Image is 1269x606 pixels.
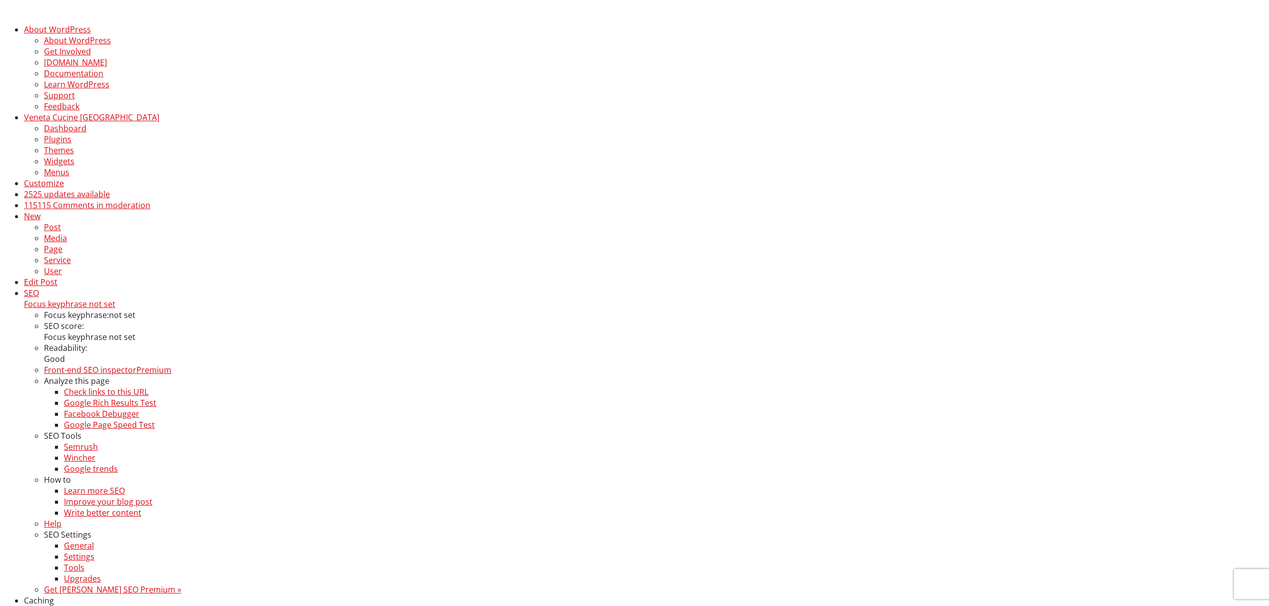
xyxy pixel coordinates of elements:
a: Semrush [64,441,98,452]
a: Check links to this URL [64,386,148,397]
span: New [24,211,40,222]
span: About WordPress [24,24,91,35]
div: SEO Tools [44,430,1265,441]
div: Caching [24,595,1265,606]
ul: About WordPress [24,35,1265,57]
a: About WordPress [44,35,111,46]
div: How to [44,474,1265,485]
div: Focus keyphrase: [44,309,1265,320]
a: Get Involved [44,46,91,57]
span: 25 updates available [33,189,110,200]
a: Widgets [44,156,74,167]
ul: New [24,222,1265,277]
a: Upgrades [64,573,101,584]
a: Themes [44,145,74,156]
a: Google trends [64,463,118,474]
a: Customize [24,178,64,189]
span: 115 Comments in moderation [37,200,150,211]
div: Analyze this page [44,375,1265,386]
a: Google Page Speed Test [64,419,155,430]
span: Focus keyphrase not set [44,331,135,342]
a: Settings [64,551,94,562]
a: [DOMAIN_NAME] [44,57,107,68]
div: Focus keyphrase not set [44,331,1265,342]
ul: About WordPress [24,57,1265,112]
a: Tools [64,562,84,573]
a: Media [44,233,67,244]
span: not set [109,309,135,320]
a: Front-end SEO inspector [44,364,171,375]
div: Focus keyphrase not set [24,299,1265,309]
a: Write better content [64,507,141,518]
a: Help [44,518,61,529]
span: Good [44,353,65,364]
a: Improve your blog post [64,496,152,507]
span: 115 [24,200,37,211]
a: Page [44,244,62,255]
ul: Veneta Cucine USA [24,123,1265,145]
a: General [64,540,94,551]
a: Dashboard [44,123,86,134]
a: Support [44,90,75,101]
a: User [44,266,62,277]
a: Google Rich Results Test [64,397,156,408]
div: Good [44,353,1265,364]
a: Facebook Debugger [64,408,139,419]
span: Premium [136,364,171,375]
a: Documentation [44,68,103,79]
a: Wincher [64,452,95,463]
span: SEO [24,288,39,299]
a: Service [44,255,71,266]
span: 25 [24,189,33,200]
a: Menus [44,167,69,178]
div: SEO score: [44,320,1265,342]
a: Post [44,222,61,233]
ul: Veneta Cucine USA [24,145,1265,178]
a: Veneta Cucine [GEOGRAPHIC_DATA] [24,112,159,123]
span: Focus keyphrase not set [24,299,115,309]
a: Get [PERSON_NAME] SEO Premium » [44,584,181,595]
a: Learn WordPress [44,79,109,90]
a: Edit Post [24,277,57,288]
div: Readability: [44,342,1265,364]
a: Feedback [44,101,79,112]
a: Plugins [44,134,71,145]
div: SEO Settings [44,529,1265,540]
a: Learn more SEO [64,485,125,496]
